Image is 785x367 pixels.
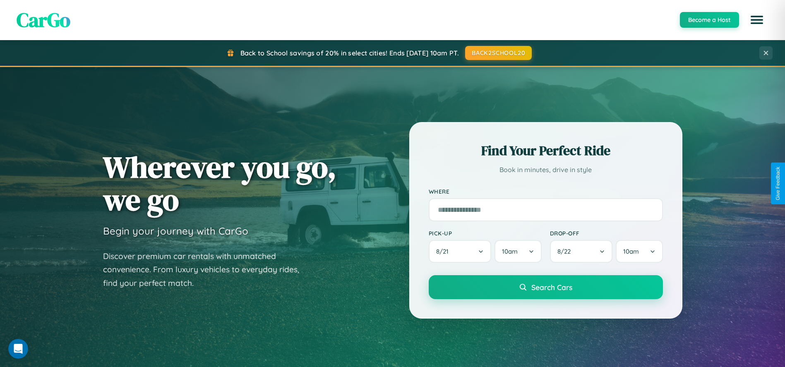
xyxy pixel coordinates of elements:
[240,49,459,57] span: Back to School savings of 20% in select cities! Ends [DATE] 10am PT.
[429,275,663,299] button: Search Cars
[550,240,613,263] button: 8/22
[103,249,310,290] p: Discover premium car rentals with unmatched convenience. From luxury vehicles to everyday rides, ...
[429,164,663,176] p: Book in minutes, drive in style
[680,12,739,28] button: Become a Host
[103,151,336,216] h1: Wherever you go, we go
[103,225,248,237] h3: Begin your journey with CarGo
[623,247,639,255] span: 10am
[775,167,781,200] div: Give Feedback
[557,247,575,255] span: 8 / 22
[8,339,28,359] iframe: Intercom live chat
[550,230,663,237] label: Drop-off
[616,240,663,263] button: 10am
[17,6,70,34] span: CarGo
[502,247,518,255] span: 10am
[429,230,542,237] label: Pick-up
[531,283,572,292] span: Search Cars
[436,247,453,255] span: 8 / 21
[745,8,768,31] button: Open menu
[495,240,541,263] button: 10am
[429,240,492,263] button: 8/21
[429,188,663,195] label: Where
[429,142,663,160] h2: Find Your Perfect Ride
[465,46,532,60] button: BACK2SCHOOL20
